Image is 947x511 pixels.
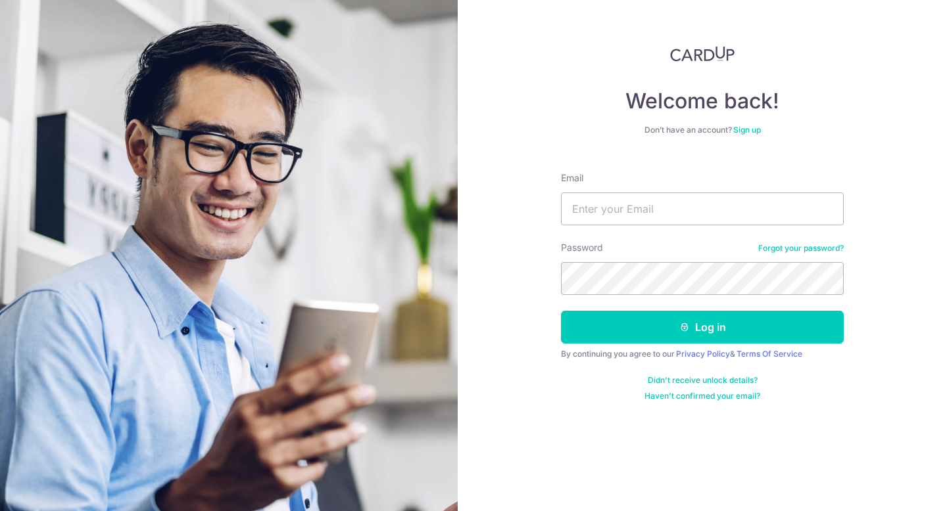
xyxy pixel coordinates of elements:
[561,349,844,359] div: By continuing you agree to our &
[561,125,844,135] div: Don’t have an account?
[670,46,735,62] img: CardUp Logo
[737,349,802,359] a: Terms Of Service
[561,192,844,225] input: Enter your Email
[561,171,583,185] label: Email
[733,125,761,135] a: Sign up
[644,391,760,401] a: Haven't confirmed your email?
[561,241,603,254] label: Password
[561,88,844,114] h4: Welcome back!
[561,311,844,344] button: Log in
[676,349,730,359] a: Privacy Policy
[648,375,758,386] a: Didn't receive unlock details?
[758,243,844,254] a: Forgot your password?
